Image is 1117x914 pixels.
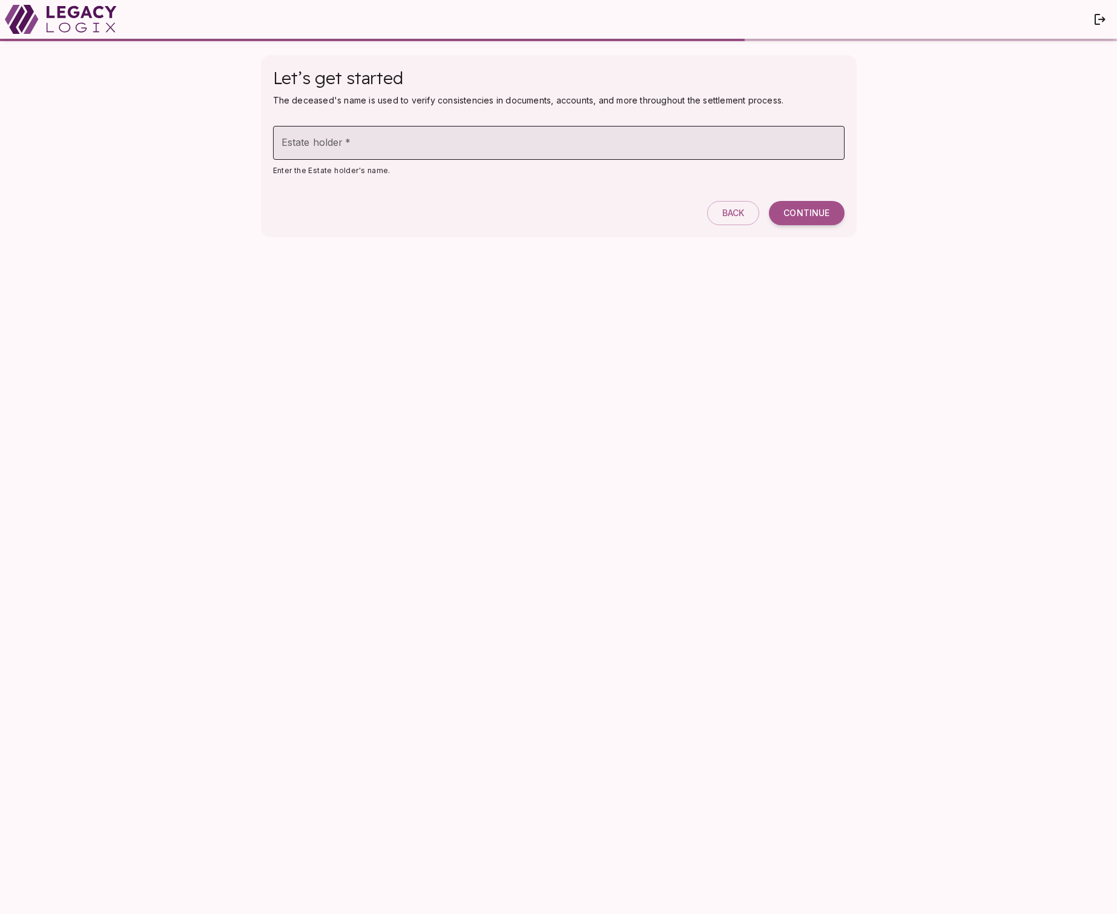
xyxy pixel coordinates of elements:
span: Enter the Estate holder's name. [273,166,390,175]
span: Let’s get started [273,67,403,88]
button: Back [707,201,760,225]
button: Continue [769,201,844,225]
span: The deceased's name is used to verify consistencies in documents, accounts, and more throughout t... [273,95,784,105]
span: Continue [783,208,829,219]
span: Back [722,208,745,219]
